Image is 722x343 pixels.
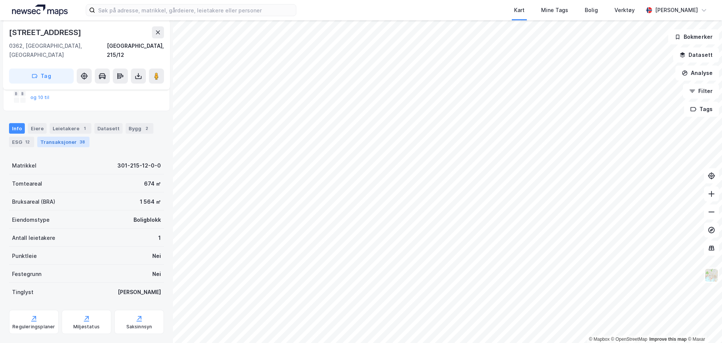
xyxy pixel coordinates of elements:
div: Festegrunn [12,270,41,279]
div: [STREET_ADDRESS] [9,26,83,38]
div: Nei [152,270,161,279]
div: Tinglyst [12,288,33,297]
div: Datasett [94,123,123,134]
div: Eiere [28,123,47,134]
div: 1 564 ㎡ [140,197,161,206]
div: Saksinnsyn [126,324,152,330]
div: Miljøstatus [73,324,100,330]
div: Boligblokk [133,215,161,224]
div: Punktleie [12,252,37,261]
div: Tomteareal [12,179,42,188]
div: Mine Tags [541,6,568,15]
div: 38 [78,138,86,146]
div: 0362, [GEOGRAPHIC_DATA], [GEOGRAPHIC_DATA] [9,41,107,59]
div: Transaksjoner [37,137,89,147]
button: Tags [684,102,719,117]
div: Eiendomstype [12,215,50,224]
div: 1 [81,125,88,132]
div: 301-215-12-0-0 [117,161,161,170]
div: Matrikkel [12,161,36,170]
div: 1 [158,233,161,242]
div: [PERSON_NAME] [118,288,161,297]
a: Improve this map [649,337,687,342]
div: Antall leietakere [12,233,55,242]
img: logo.a4113a55bc3d86da70a041830d287a7e.svg [12,5,68,16]
div: [GEOGRAPHIC_DATA], 215/12 [107,41,164,59]
div: Bygg [126,123,153,134]
a: OpenStreetMap [611,337,648,342]
img: Z [704,268,719,282]
iframe: Chat Widget [684,307,722,343]
div: 12 [24,138,31,146]
div: Leietakere [50,123,91,134]
div: Info [9,123,25,134]
div: Kart [514,6,525,15]
button: Analyse [675,66,719,81]
button: Tag [9,69,74,84]
div: [PERSON_NAME] [655,6,698,15]
div: Bruksareal (BRA) [12,197,55,206]
a: Mapbox [589,337,610,342]
div: Verktøy [614,6,635,15]
input: Søk på adresse, matrikkel, gårdeiere, leietakere eller personer [95,5,296,16]
button: Filter [683,84,719,99]
button: Datasett [673,47,719,63]
div: Nei [152,252,161,261]
div: ESG [9,137,34,147]
button: Bokmerker [668,29,719,44]
div: Bolig [585,6,598,15]
div: 2 [143,125,150,132]
div: 674 ㎡ [144,179,161,188]
div: Reguleringsplaner [12,324,55,330]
